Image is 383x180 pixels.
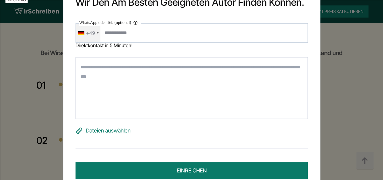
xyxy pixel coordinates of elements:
label: Dateien auswählen [76,126,308,136]
div: +49 [86,28,95,38]
button: einreichen [76,162,308,179]
label: WhatsApp oder Tel. (optional) [79,19,141,26]
div: Telephone country code [76,23,100,42]
div: Direktkontakt in 5 Minuten! [76,42,308,48]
